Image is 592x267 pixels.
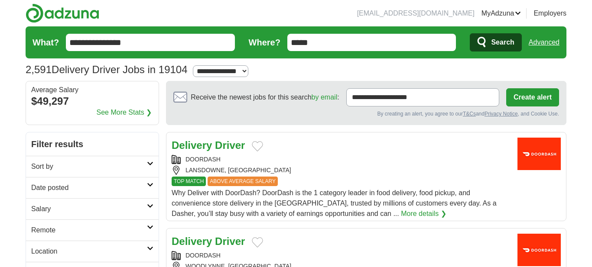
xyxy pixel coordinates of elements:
a: Remote [26,219,159,241]
a: Advanced [529,34,559,51]
h1: Delivery Driver Jobs in 19104 [26,64,188,75]
label: Where? [249,36,280,49]
a: Privacy Notice [485,111,518,117]
h2: Date posted [31,183,147,193]
a: Employers [533,8,566,19]
button: Search [470,33,521,51]
div: Average Salary [31,87,153,93]
span: ABOVE AVERAGE SALARY [208,177,278,186]
a: Location [26,241,159,262]
a: Delivery Driver [172,139,245,151]
a: by email [312,93,338,101]
span: 2,591 [26,62,52,77]
h2: Sort by [31,161,147,172]
strong: Delivery [172,139,212,151]
h2: Salary [31,204,147,214]
a: More details ❯ [401,209,446,219]
div: By creating an alert, you agree to our and , and Cookie Use. [173,110,559,118]
a: T&Cs [463,111,476,117]
label: What? [33,36,59,49]
img: Doordash logo [517,234,561,266]
strong: Delivery [172,235,212,247]
h2: Filter results [26,132,159,156]
span: TOP MATCH [172,177,206,186]
span: Search [491,34,514,51]
a: MyAdzuna [481,8,521,19]
img: Adzuna logo [26,3,99,23]
strong: Driver [215,139,245,151]
img: Doordash logo [517,138,561,170]
a: Delivery Driver [172,235,245,247]
a: Date posted [26,177,159,198]
li: [EMAIL_ADDRESS][DOMAIN_NAME] [357,8,475,19]
a: Sort by [26,156,159,177]
a: DOORDASH [185,156,221,163]
a: See More Stats ❯ [97,107,152,118]
strong: Driver [215,235,245,247]
a: Salary [26,198,159,219]
button: Create alert [506,88,559,106]
button: Add to favorite jobs [252,141,263,151]
h2: Remote [31,225,147,235]
span: Receive the newest jobs for this search : [191,92,339,103]
span: Why Deliver with DoorDash? DoorDash is the 1 category leader in food delivery, food pickup, and c... [172,189,497,217]
h2: Location [31,246,147,257]
div: LANSDOWNE, [GEOGRAPHIC_DATA] [172,166,511,175]
a: DOORDASH [185,252,221,259]
div: $49,297 [31,93,153,109]
button: Add to favorite jobs [252,237,263,248]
